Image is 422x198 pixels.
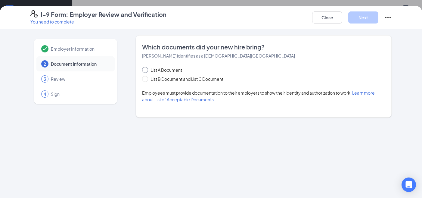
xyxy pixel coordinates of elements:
[148,67,185,73] span: List A Document
[148,76,226,82] span: List B Document and List C Document
[30,19,166,25] p: You need to complete
[51,46,109,52] span: Employer Information
[51,91,109,97] span: Sign
[41,45,48,52] svg: Checkmark
[44,76,46,82] span: 3
[402,178,416,192] div: Open Intercom Messenger
[44,61,46,67] span: 2
[51,61,109,67] span: Document Information
[44,91,46,97] span: 4
[142,90,375,102] span: Employees must provide documentation to their employers to show their identity and authorization ...
[51,76,109,82] span: Review
[312,11,342,24] button: Close
[41,10,166,19] h4: I-9 Form: Employer Review and Verification
[384,14,392,21] svg: Ellipses
[30,10,38,17] svg: FormI9EVerifyIcon
[142,53,295,58] span: [PERSON_NAME] identifies as a [DEMOGRAPHIC_DATA][GEOGRAPHIC_DATA]
[348,11,378,24] button: Next
[142,43,385,51] span: Which documents did your new hire bring?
